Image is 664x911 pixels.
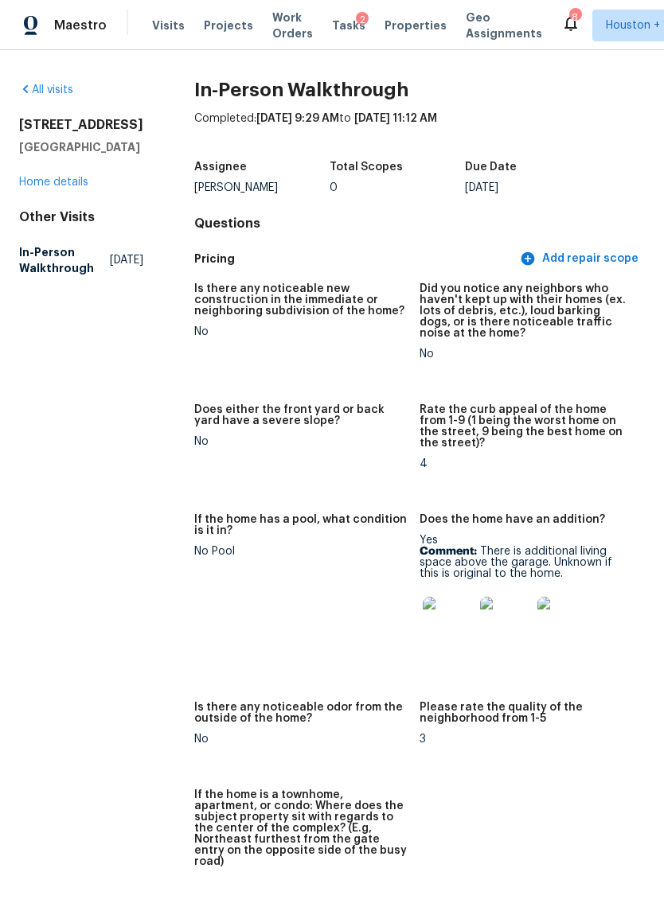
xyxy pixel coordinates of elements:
[523,249,639,269] span: Add repair scope
[194,162,247,173] h5: Assignee
[19,209,143,225] div: Other Visits
[194,404,407,426] h5: Does either the front yard or back yard have a severe slope?
[19,177,88,188] a: Home details
[332,20,365,31] span: Tasks
[194,702,407,724] h5: Is there any noticeable odor from the outside of the home?
[569,10,580,25] div: 8
[466,10,542,41] span: Geo Assignments
[19,139,143,155] h5: [GEOGRAPHIC_DATA]
[420,702,632,724] h5: Please rate the quality of the neighborhood from 1-5
[19,244,110,276] h5: In-Person Walkthrough
[54,18,107,33] span: Maestro
[194,182,330,193] div: [PERSON_NAME]
[19,238,143,282] a: In-Person Walkthrough[DATE]
[420,348,632,360] div: No
[272,10,313,41] span: Work Orders
[19,84,73,95] a: All visits
[194,111,645,152] div: Completed: to
[420,514,605,525] h5: Does the home have an addition?
[194,82,645,98] h2: In-Person Walkthrough
[420,404,632,449] h5: Rate the curb appeal of the home from 1-9 (1 being the worst home on the street, 9 being the best...
[194,251,517,267] h5: Pricing
[194,216,645,232] h4: Questions
[194,546,407,557] div: No Pool
[356,12,369,28] div: 2
[420,458,632,469] div: 4
[19,117,143,133] h2: [STREET_ADDRESS]
[152,18,185,33] span: Visits
[420,283,632,339] h5: Did you notice any neighbors who haven't kept up with their homes (ex. lots of debris, etc.), lou...
[194,326,407,337] div: No
[517,244,645,274] button: Add repair scope
[354,113,437,124] span: [DATE] 11:12 AM
[420,535,632,657] div: Yes
[194,789,407,867] h5: If the home is a townhome, apartment, or condo: Where does the subject property sit with regards ...
[420,546,477,557] b: Comment:
[256,113,339,124] span: [DATE] 9:29 AM
[385,18,447,33] span: Properties
[194,734,407,745] div: No
[330,162,403,173] h5: Total Scopes
[420,546,632,579] p: There is additional living space above the garage. Unknown if this is original to the home.
[330,182,465,193] div: 0
[204,18,253,33] span: Projects
[194,514,407,536] h5: If the home has a pool, what condition is it in?
[420,734,632,745] div: 3
[194,283,407,317] h5: Is there any noticeable new construction in the immediate or neighboring subdivision of the home?
[465,182,600,193] div: [DATE]
[465,162,517,173] h5: Due Date
[194,436,407,447] div: No
[110,252,143,268] span: [DATE]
